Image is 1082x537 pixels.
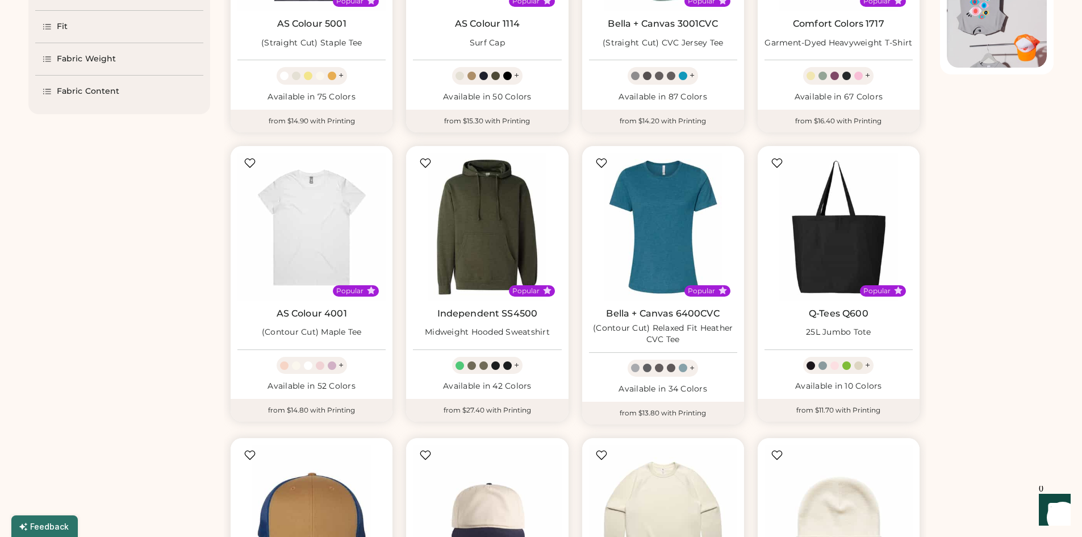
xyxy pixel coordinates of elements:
div: + [339,359,344,372]
div: Available in 34 Colors [589,384,737,395]
a: AS Colour 4001 [277,308,347,319]
button: Popular Style [367,286,375,295]
div: Surf Cap [470,38,505,49]
button: Popular Style [718,286,727,295]
div: from $14.90 with Printing [231,110,392,132]
iframe: Front Chat [1028,486,1077,535]
button: Popular Style [543,286,552,295]
a: AS Colour 5001 [277,18,346,30]
div: Available in 42 Colors [413,381,561,392]
div: from $13.80 with Printing [582,402,744,424]
div: Popular [688,286,715,295]
div: + [865,69,870,82]
div: (Straight Cut) CVC Jersey Tee [603,38,723,49]
div: + [514,359,519,372]
img: AS Colour 4001 (Contour Cut) Maple Tee [237,153,386,301]
div: Available in 10 Colors [764,381,913,392]
div: Available in 75 Colors [237,91,386,103]
a: Q-Tees Q600 [809,308,868,319]
div: from $16.40 with Printing [758,110,920,132]
div: Available in 52 Colors [237,381,386,392]
div: Available in 67 Colors [764,91,913,103]
div: (Contour Cut) Relaxed Fit Heather CVC Tee [589,323,737,345]
a: AS Colour 1114 [455,18,520,30]
div: Fabric Weight [57,53,116,65]
div: Available in 87 Colors [589,91,737,103]
div: Available in 50 Colors [413,91,561,103]
a: Bella + Canvas 6400CVC [606,308,719,319]
a: Independent SS4500 [437,308,538,319]
div: Popular [336,286,364,295]
img: Q-Tees Q600 25L Jumbo Tote [764,153,913,301]
div: Popular [512,286,540,295]
div: (Contour Cut) Maple Tee [262,327,362,338]
button: Popular Style [894,286,903,295]
a: Comfort Colors 1717 [793,18,884,30]
div: + [865,359,870,372]
a: Bella + Canvas 3001CVC [608,18,717,30]
div: + [690,69,695,82]
img: Independent Trading Co. SS4500 Midweight Hooded Sweatshirt [413,153,561,301]
div: Fabric Content [57,86,119,97]
div: (Straight Cut) Staple Tee [261,38,362,49]
div: + [514,69,519,82]
div: Garment-Dyed Heavyweight T-Shirt [764,38,912,49]
div: from $14.80 with Printing [231,399,392,422]
div: from $27.40 with Printing [406,399,568,422]
div: from $14.20 with Printing [582,110,744,132]
div: Midweight Hooded Sweatshirt [425,327,550,338]
img: BELLA + CANVAS 6400CVC (Contour Cut) Relaxed Fit Heather CVC Tee [589,153,737,301]
div: + [339,69,344,82]
div: Fit [57,21,68,32]
div: from $11.70 with Printing [758,399,920,422]
div: + [690,362,695,374]
div: 25L Jumbo Tote [806,327,871,338]
div: from $15.30 with Printing [406,110,568,132]
div: Popular [863,286,891,295]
